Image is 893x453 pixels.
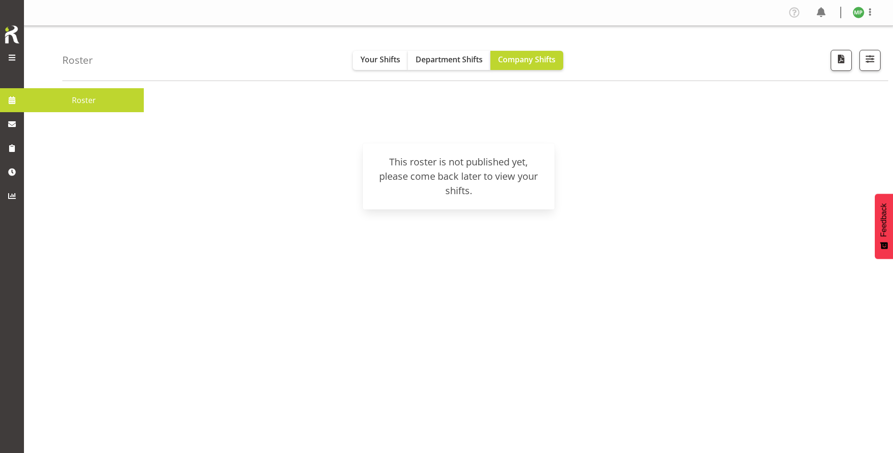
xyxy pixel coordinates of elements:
a: Roster [24,88,144,112]
button: Download a PDF of the roster according to the set date range. [831,50,852,71]
button: Feedback - Show survey [875,194,893,259]
span: Department Shifts [416,54,483,65]
button: Company Shifts [490,51,563,70]
span: Company Shifts [498,54,556,65]
span: Feedback [880,203,888,237]
img: millie-pumphrey11278.jpg [853,7,864,18]
span: Roster [29,93,139,107]
div: This roster is not published yet, please come back later to view your shifts. [374,155,543,198]
button: Filter Shifts [859,50,881,71]
button: Department Shifts [408,51,490,70]
span: Your Shifts [360,54,400,65]
button: Your Shifts [353,51,408,70]
h4: Roster [62,55,93,66]
img: Rosterit icon logo [2,24,22,45]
